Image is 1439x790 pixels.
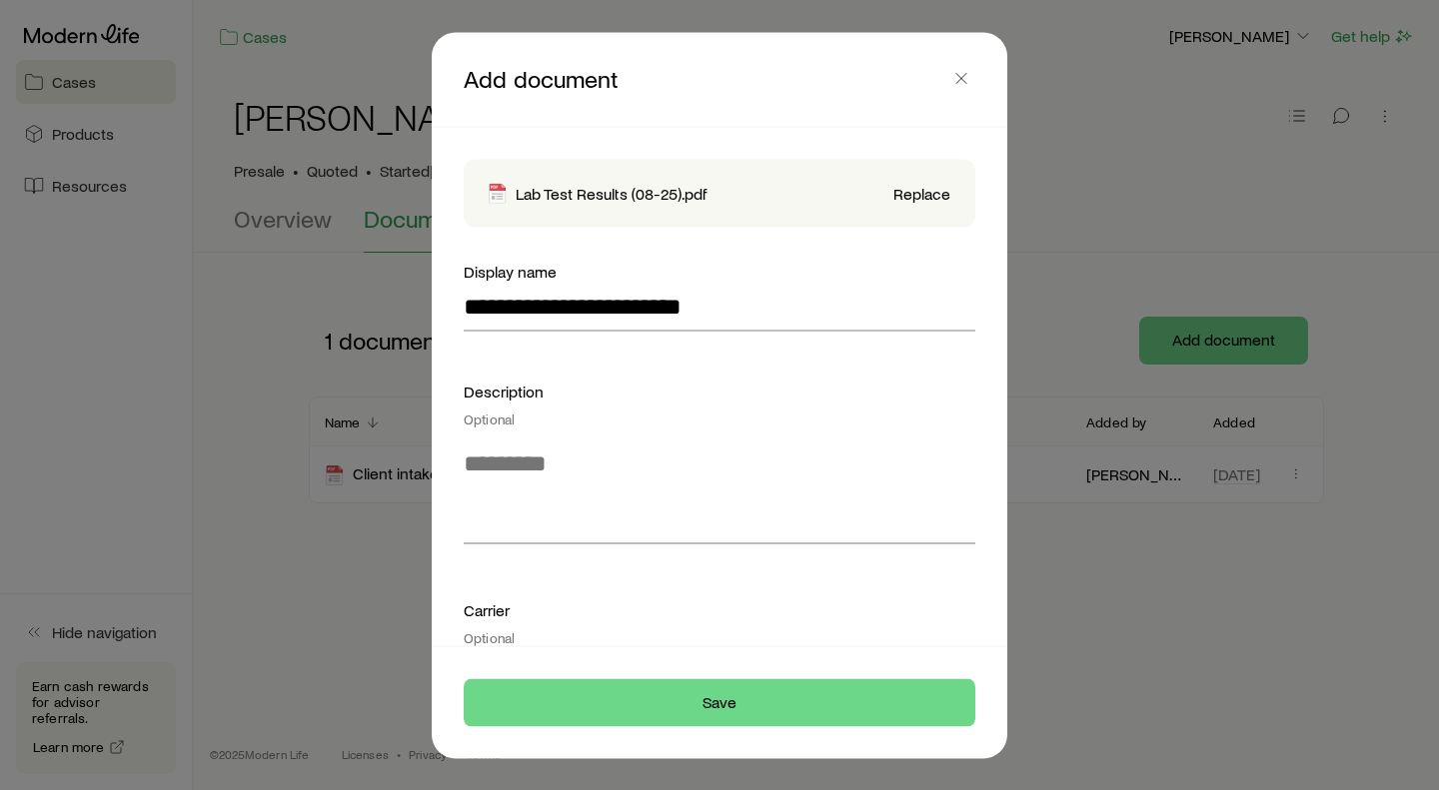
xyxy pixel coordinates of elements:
div: Description [464,379,975,426]
div: Display name [464,259,975,283]
div: Optional [464,410,975,426]
button: Save [464,678,975,726]
p: Add document [464,64,947,94]
p: Lab Test Results (08-25).pdf [516,183,707,203]
div: Optional [464,629,975,645]
button: Replace [892,184,951,203]
div: Carrier [464,597,975,645]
